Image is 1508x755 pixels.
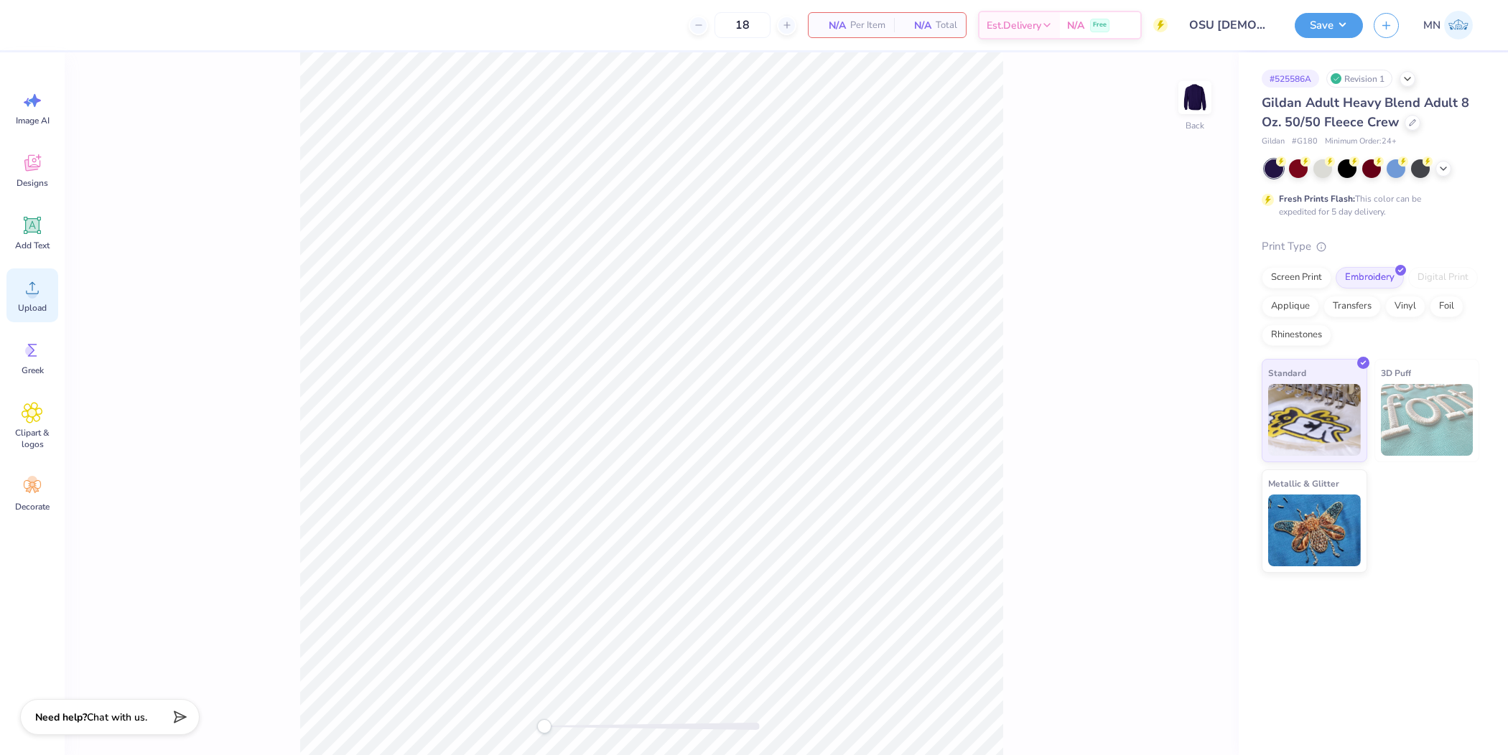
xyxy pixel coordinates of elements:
div: Print Type [1262,238,1479,255]
img: Metallic & Glitter [1268,494,1361,566]
span: # G180 [1292,136,1318,148]
div: Screen Print [1262,267,1331,289]
span: Decorate [15,501,50,512]
strong: Fresh Prints Flash: [1279,193,1355,205]
span: Total [936,18,957,33]
span: Gildan Adult Heavy Blend Adult 8 Oz. 50/50 Fleece Crew [1262,94,1469,131]
div: Vinyl [1385,296,1425,317]
span: Greek [22,365,44,376]
span: Clipart & logos [9,427,56,450]
div: Applique [1262,296,1319,317]
img: 3D Puff [1381,384,1474,456]
div: Revision 1 [1326,70,1392,88]
span: Image AI [16,115,50,126]
span: Metallic & Glitter [1268,476,1339,491]
div: Foil [1430,296,1463,317]
span: Free [1093,20,1107,30]
span: Add Text [15,240,50,251]
div: Digital Print [1408,267,1478,289]
span: Minimum Order: 24 + [1325,136,1397,148]
img: Standard [1268,384,1361,456]
span: Chat with us. [87,711,147,724]
span: 3D Puff [1381,365,1411,380]
div: Accessibility label [537,719,551,733]
strong: Need help? [35,711,87,724]
span: Gildan [1262,136,1285,148]
input: Untitled Design [1178,11,1284,39]
div: Embroidery [1336,267,1404,289]
div: Transfers [1323,296,1381,317]
span: N/A [903,18,931,33]
div: This color can be expedited for 5 day delivery. [1279,192,1456,218]
img: Back [1181,83,1209,112]
img: Mark Navarro [1444,11,1473,39]
span: Standard [1268,365,1306,380]
span: N/A [817,18,846,33]
div: Back [1186,119,1204,132]
div: # 525586A [1262,70,1319,88]
span: MN [1423,17,1440,34]
span: Est. Delivery [987,18,1041,33]
span: Per Item [850,18,885,33]
button: Save [1295,13,1363,38]
a: MN [1417,11,1479,39]
input: – – [715,12,771,38]
span: Upload [18,302,47,314]
div: Rhinestones [1262,324,1331,346]
span: N/A [1067,18,1084,33]
span: Designs [17,177,48,189]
